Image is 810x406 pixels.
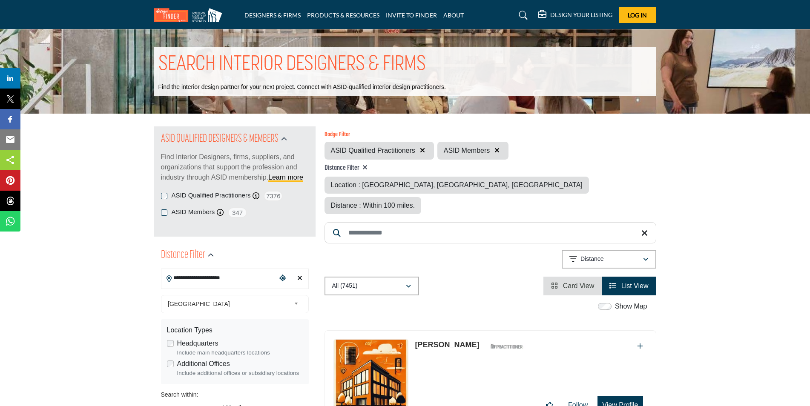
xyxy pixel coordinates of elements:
span: ASID Qualified Practitioners [331,146,415,156]
span: 7376 [264,191,283,201]
span: 347 [228,207,247,218]
a: View List [609,282,648,289]
label: Show Map [615,301,647,312]
h6: Badge Filter [325,132,509,139]
li: List View [602,277,656,295]
div: Clear search location [293,269,306,288]
h4: Distance Filter [325,164,656,172]
label: Headquarters [177,338,218,349]
h2: Distance Filter [161,248,205,263]
img: Site Logo [154,8,227,22]
p: Anna Walsh [415,339,479,351]
h2: ASID QUALIFIED DESIGNERS & MEMBERS [161,132,279,147]
a: Add To List [637,343,643,350]
input: Selected ASID Qualified Practitioners checkbox [161,193,167,199]
span: [GEOGRAPHIC_DATA] [168,299,290,309]
label: Additional Offices [177,359,230,369]
label: ASID Qualified Practitioners [172,191,251,200]
div: DESIGN YOUR LISTING [538,10,612,20]
p: All (7451) [332,282,358,290]
span: Location : [GEOGRAPHIC_DATA], [GEOGRAPHIC_DATA], [GEOGRAPHIC_DATA] [331,181,583,189]
span: Card View [563,282,595,289]
span: ASID Members [444,146,490,156]
div: Choose your current location [276,269,289,288]
li: Card View [543,277,602,295]
div: Search within: [161,390,309,399]
p: Find Interior Designers, firms, suppliers, and organizations that support the profession and indu... [161,152,309,183]
span: Distance : Within 100 miles. [331,202,415,209]
a: DESIGNERS & FIRMS [244,11,301,19]
label: ASID Members [172,207,215,217]
a: Learn more [268,174,303,181]
div: Location Types [167,325,303,335]
span: List View [621,282,649,289]
a: Search [511,9,533,22]
input: Search Location [161,270,276,286]
a: ABOUT [443,11,464,19]
p: Distance [580,255,603,263]
img: ASID Qualified Practitioners Badge Icon [487,341,526,352]
p: Find the interior design partner for your next project. Connect with ASID-qualified interior desi... [158,83,446,91]
a: [PERSON_NAME] [415,340,479,349]
a: PRODUCTS & RESOURCES [307,11,379,19]
span: Log In [628,11,647,19]
div: Include additional offices or subsidiary locations [177,369,303,377]
a: INVITE TO FINDER [386,11,437,19]
h5: DESIGN YOUR LISTING [550,11,612,19]
input: Selected ASID Members checkbox [161,209,167,216]
div: Include main headquarters locations [177,349,303,357]
button: Distance [562,250,656,269]
button: All (7451) [325,277,419,295]
h1: SEARCH INTERIOR DESIGNERS & FIRMS [158,51,426,78]
a: View Card [551,282,594,289]
button: Log In [619,7,656,23]
input: Search Keyword [325,222,656,243]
